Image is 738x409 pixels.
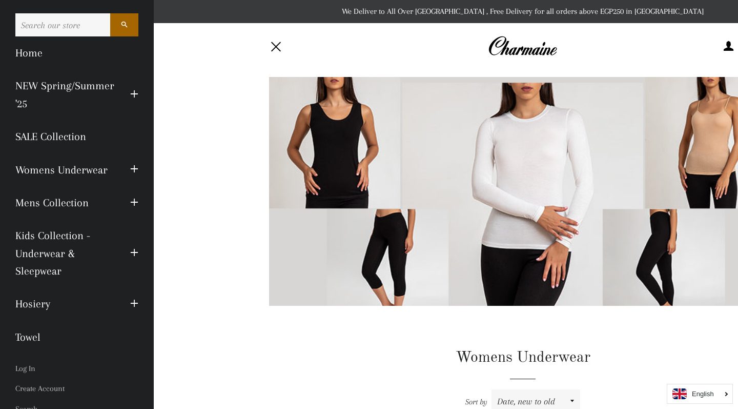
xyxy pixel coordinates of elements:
[465,397,487,406] span: Sort by
[15,13,110,36] input: Search our store
[8,120,146,153] a: SALE Collection
[8,321,146,354] a: Towel
[672,388,727,399] a: English
[8,287,122,320] a: Hosiery
[8,379,146,399] a: Create Account
[692,391,714,397] i: English
[488,35,557,57] img: Charmaine Egypt
[8,69,122,120] a: NEW Spring/Summer '25
[8,36,146,69] a: Home
[8,359,146,379] a: Log In
[8,153,122,186] a: Womens Underwear
[8,219,122,287] a: Kids Collection - Underwear & Sleepwear
[8,186,122,219] a: Mens Collection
